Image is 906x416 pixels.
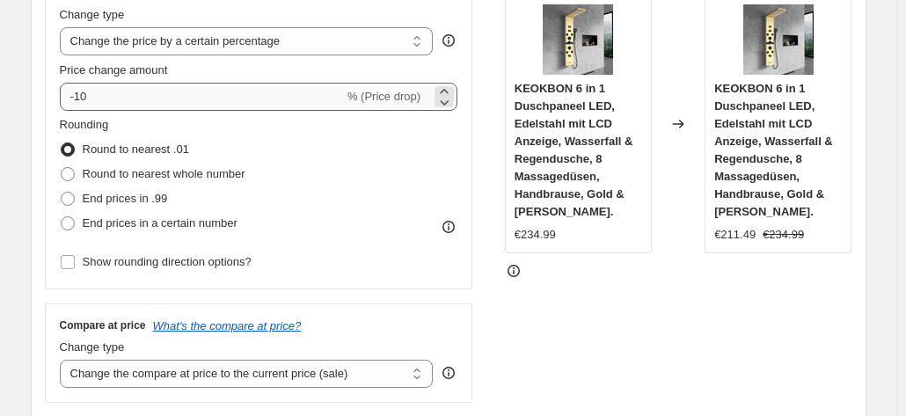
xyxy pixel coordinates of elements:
input: -15 [60,83,344,111]
span: Round to nearest .01 [83,142,189,156]
div: €211.49 [714,226,756,244]
h3: Compare at price [60,318,146,332]
img: 710EI2eByML_80x.jpg [743,4,814,75]
span: Round to nearest whole number [83,167,245,180]
div: help [440,32,457,49]
span: Show rounding direction options? [83,255,252,268]
span: End prices in .99 [83,192,168,205]
button: What's the compare at price? [153,319,302,332]
div: help [440,364,457,382]
span: Change type [60,340,125,354]
span: KEOKBON 6 in 1 Duschpaneel LED, Edelstahl mit LCD Anzeige, Wasserfall & Regendusche, 8 Massagedüs... [714,82,833,218]
strike: €234.99 [763,226,804,244]
span: Change type [60,8,125,21]
span: End prices in a certain number [83,216,237,230]
span: Price change amount [60,63,168,77]
img: 710EI2eByML_80x.jpg [543,4,613,75]
span: KEOKBON 6 in 1 Duschpaneel LED, Edelstahl mit LCD Anzeige, Wasserfall & Regendusche, 8 Massagedüs... [515,82,633,218]
span: Rounding [60,118,109,131]
div: €234.99 [515,226,556,244]
span: % (Price drop) [347,90,420,103]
